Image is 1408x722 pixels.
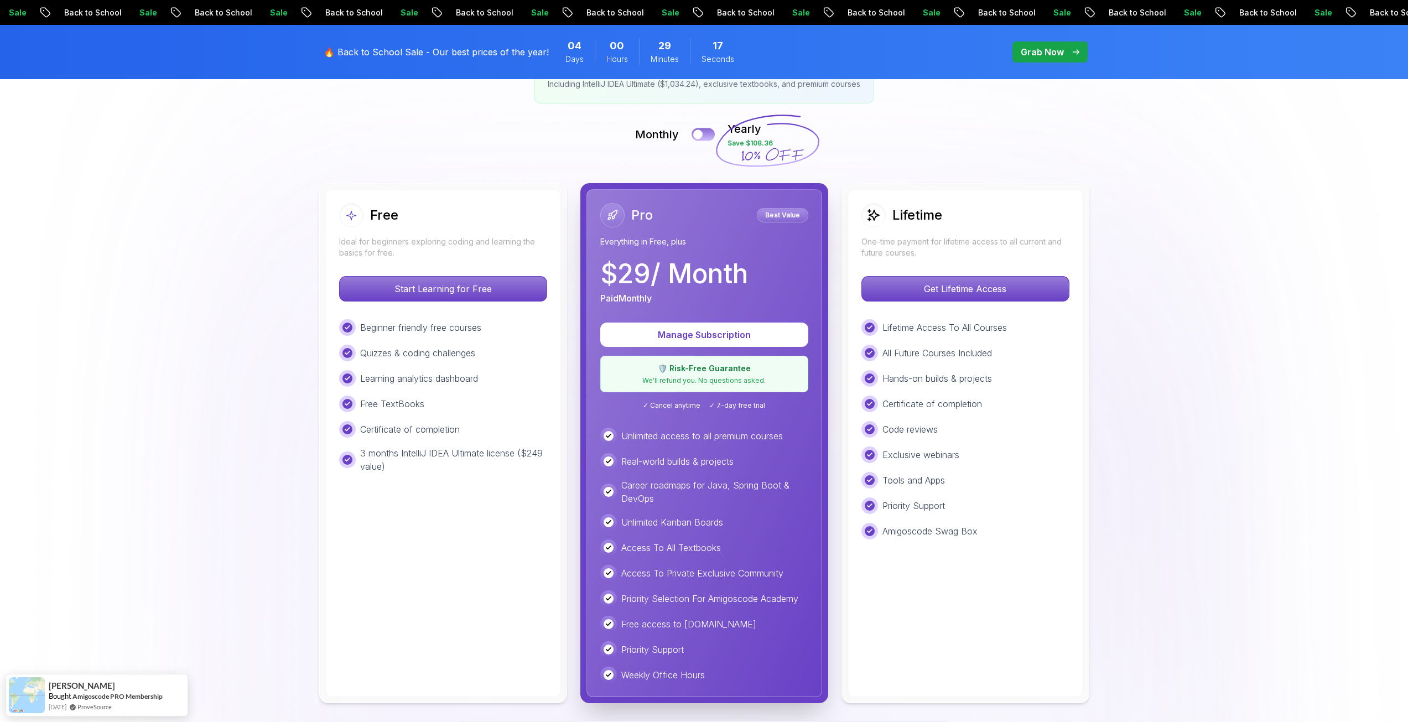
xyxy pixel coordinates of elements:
p: 🔥 Back to School Sale - Our best prices of the year! [324,45,549,59]
p: Sale [1305,7,1340,18]
p: Priority Support [882,499,945,512]
span: 0 Hours [610,38,624,54]
p: Grab Now [1021,45,1064,59]
p: Sale [521,7,557,18]
span: [PERSON_NAME] [49,681,115,690]
span: Days [565,54,584,65]
p: Real-world builds & projects [621,455,734,468]
a: Get Lifetime Access [861,283,1069,294]
p: Access To All Textbooks [621,541,721,554]
p: Monthly [635,127,679,142]
p: We'll refund you. No questions asked. [607,376,801,385]
p: Back to School [1099,7,1174,18]
p: Sale [913,7,948,18]
span: Minutes [651,54,679,65]
a: ProveSource [77,702,112,711]
span: [DATE] [49,702,66,711]
p: Sale [1174,7,1209,18]
p: Sale [129,7,165,18]
p: Career roadmaps for Java, Spring Boot & DevOps [621,479,808,505]
a: Start Learning for Free [339,283,547,294]
span: 4 Days [568,38,581,54]
a: Manage Subscription [600,329,808,340]
span: 17 Seconds [713,38,723,54]
p: Access To Private Exclusive Community [621,567,783,580]
p: One-time payment for lifetime access to all current and future courses. [861,236,1069,258]
p: Back to School [838,7,913,18]
button: Get Lifetime Access [861,276,1069,302]
p: Free TextBooks [360,397,424,411]
h2: Free [370,206,398,224]
p: Back to School [1229,7,1305,18]
p: Beginner friendly free courses [360,321,481,334]
p: Sale [260,7,295,18]
span: 29 Minutes [658,38,671,54]
p: Certificate of completion [360,423,460,436]
span: Bought [49,692,71,700]
p: Lifetime Access To All Courses [882,321,1007,334]
p: Best Value [758,210,807,221]
p: Weekly Office Hours [621,668,705,682]
p: Sale [391,7,426,18]
p: Learning analytics dashboard [360,372,478,385]
p: Back to School [446,7,521,18]
p: Sale [652,7,687,18]
p: Ideal for beginners exploring coding and learning the basics for free. [339,236,547,258]
p: $ 29 / Month [600,261,748,287]
p: Back to School [707,7,782,18]
p: Sale [1043,7,1079,18]
p: Hands-on builds & projects [882,372,992,385]
p: Paid Monthly [600,292,652,305]
p: Exclusive webinars [882,448,959,461]
p: 3 months IntelliJ IDEA Ultimate license ($249 value) [360,446,547,473]
p: All Future Courses Included [882,346,992,360]
span: ✓ 7-day free trial [709,401,765,410]
p: Everything in Free, plus [600,236,808,247]
p: Priority Selection For Amigoscode Academy [621,592,798,605]
p: Back to School [185,7,260,18]
p: Back to School [968,7,1043,18]
p: Get Lifetime Access [862,277,1069,301]
p: Unlimited access to all premium courses [621,429,783,443]
p: Certificate of completion [882,397,982,411]
p: Code reviews [882,423,938,436]
p: Amigoscode Swag Box [882,524,978,538]
p: Quizzes & coding challenges [360,346,475,360]
h2: Lifetime [892,206,942,224]
p: Back to School [576,7,652,18]
p: 🛡️ Risk-Free Guarantee [607,363,801,374]
p: Start Learning for Free [340,277,547,301]
h2: Pro [631,206,653,224]
p: Sale [782,7,818,18]
img: provesource social proof notification image [9,677,45,713]
p: Tools and Apps [882,474,945,487]
span: Seconds [702,54,734,65]
button: Start Learning for Free [339,276,547,302]
p: Free access to [DOMAIN_NAME] [621,617,756,631]
p: Priority Support [621,643,684,656]
p: Back to School [315,7,391,18]
p: Manage Subscription [614,328,795,341]
p: Unlimited Kanban Boards [621,516,723,529]
p: Including IntelliJ IDEA Ultimate ($1,034.24), exclusive textbooks, and premium courses [548,79,860,90]
span: ✓ Cancel anytime [643,401,700,410]
a: Amigoscode PRO Membership [72,692,163,700]
button: Manage Subscription [600,323,808,347]
p: Back to School [54,7,129,18]
span: Hours [606,54,628,65]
